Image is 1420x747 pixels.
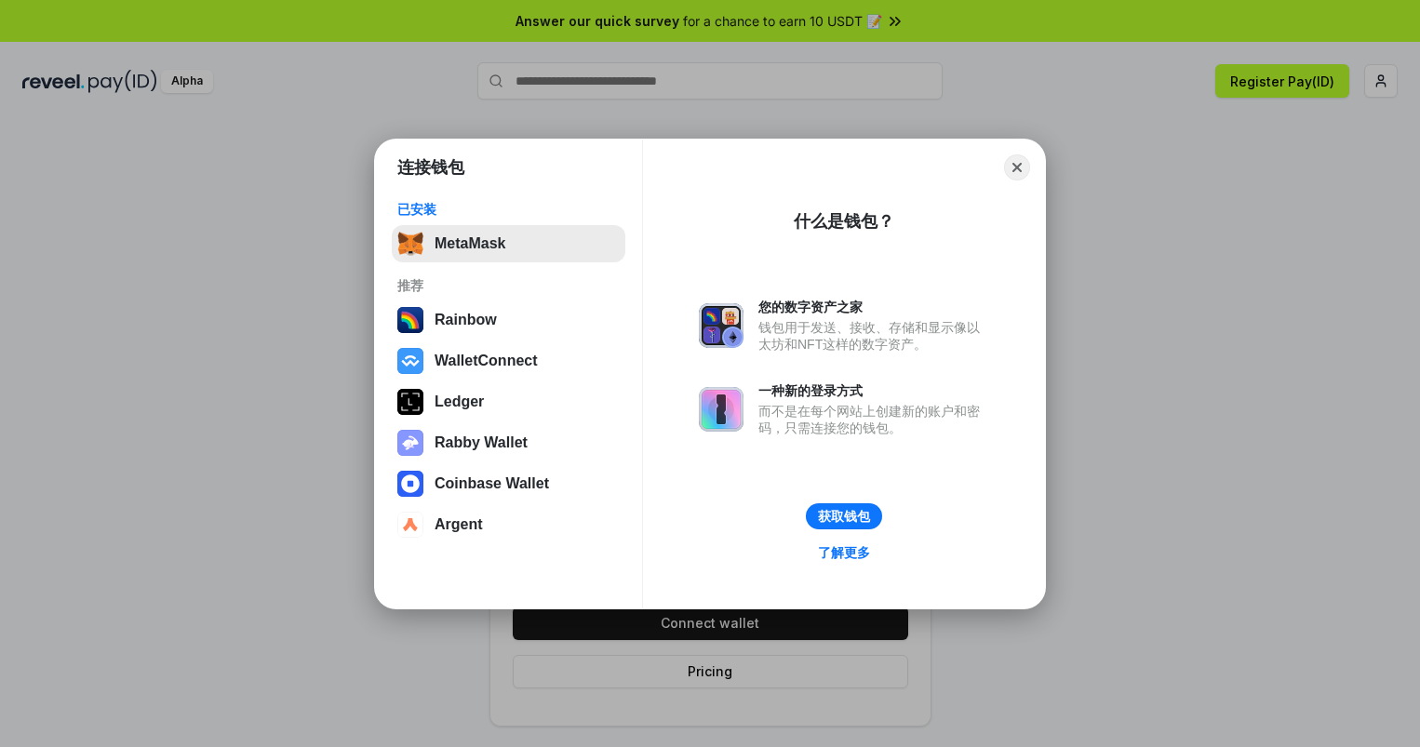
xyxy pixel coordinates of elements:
div: 了解更多 [818,544,870,561]
img: svg+xml,%3Csvg%20xmlns%3D%22http%3A%2F%2Fwww.w3.org%2F2000%2Fsvg%22%20width%3D%2228%22%20height%3... [397,389,423,415]
img: svg+xml,%3Csvg%20width%3D%2228%22%20height%3D%2228%22%20viewBox%3D%220%200%2028%2028%22%20fill%3D... [397,348,423,374]
button: MetaMask [392,225,625,262]
img: svg+xml,%3Csvg%20xmlns%3D%22http%3A%2F%2Fwww.w3.org%2F2000%2Fsvg%22%20fill%3D%22none%22%20viewBox... [699,387,743,432]
div: 推荐 [397,277,620,294]
div: Argent [435,516,483,533]
div: Coinbase Wallet [435,475,549,492]
div: 获取钱包 [818,508,870,525]
div: Rainbow [435,312,497,328]
div: 您的数字资产之家 [758,299,989,315]
button: Argent [392,506,625,543]
button: Ledger [392,383,625,420]
img: svg+xml,%3Csvg%20width%3D%2228%22%20height%3D%2228%22%20viewBox%3D%220%200%2028%2028%22%20fill%3D... [397,512,423,538]
div: 而不是在每个网站上创建新的账户和密码，只需连接您的钱包。 [758,403,989,436]
button: Rainbow [392,301,625,339]
button: 获取钱包 [806,503,882,529]
button: Rabby Wallet [392,424,625,461]
div: 钱包用于发送、接收、存储和显示像以太坊和NFT这样的数字资产。 [758,319,989,353]
img: svg+xml,%3Csvg%20xmlns%3D%22http%3A%2F%2Fwww.w3.org%2F2000%2Fsvg%22%20fill%3D%22none%22%20viewBox... [397,430,423,456]
img: svg+xml,%3Csvg%20xmlns%3D%22http%3A%2F%2Fwww.w3.org%2F2000%2Fsvg%22%20fill%3D%22none%22%20viewBox... [699,303,743,348]
div: MetaMask [435,235,505,252]
a: 了解更多 [807,540,881,565]
img: svg+xml,%3Csvg%20width%3D%2228%22%20height%3D%2228%22%20viewBox%3D%220%200%2028%2028%22%20fill%3D... [397,471,423,497]
div: 一种新的登录方式 [758,382,989,399]
div: WalletConnect [435,353,538,369]
div: 已安装 [397,201,620,218]
div: Rabby Wallet [435,434,528,451]
h1: 连接钱包 [397,156,464,179]
button: WalletConnect [392,342,625,380]
button: Close [1004,154,1030,180]
button: Coinbase Wallet [392,465,625,502]
div: 什么是钱包？ [794,210,894,233]
img: svg+xml,%3Csvg%20fill%3D%22none%22%20height%3D%2233%22%20viewBox%3D%220%200%2035%2033%22%20width%... [397,231,423,257]
div: Ledger [435,394,484,410]
img: svg+xml,%3Csvg%20width%3D%22120%22%20height%3D%22120%22%20viewBox%3D%220%200%20120%20120%22%20fil... [397,307,423,333]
